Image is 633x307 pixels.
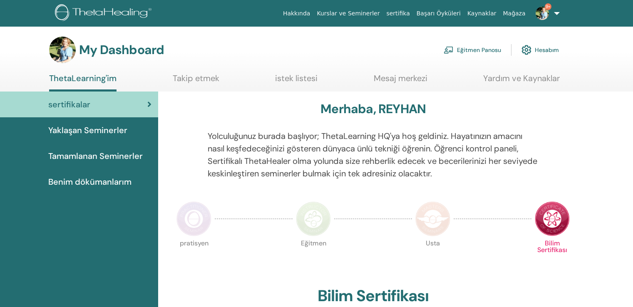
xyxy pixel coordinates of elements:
p: pratisyen [176,240,211,275]
img: chalkboard-teacher.svg [444,46,454,54]
a: Eğitmen Panosu [444,41,501,59]
img: default.jpg [536,7,549,20]
a: Yardım ve Kaynaklar [483,73,560,89]
a: ThetaLearning'im [49,73,117,92]
p: Usta [415,240,450,275]
h2: Bilim Sertifikası [318,287,429,306]
span: Tamamlanan Seminerler [48,150,143,162]
a: Kaynaklar [464,6,500,21]
p: Eğitmen [296,240,331,275]
h3: Merhaba, REYHAN [320,102,426,116]
a: Kurslar ve Seminerler [313,6,383,21]
a: Mesaj merkezi [374,73,427,89]
a: sertifika [383,6,413,21]
a: Hesabım [521,41,559,59]
p: Bilim Sertifikası [535,240,570,275]
a: Başarı Öyküleri [413,6,464,21]
h3: My Dashboard [79,42,164,57]
p: Yolculuğunuz burada başlıyor; ThetaLearning HQ'ya hoş geldiniz. Hayatınızın amacını nasıl keşfede... [208,130,539,180]
img: cog.svg [521,43,531,57]
img: Master [415,201,450,236]
img: Certificate of Science [535,201,570,236]
span: Benim dökümanlarım [48,176,132,188]
img: default.jpg [49,37,76,63]
span: Yaklaşan Seminerler [48,124,127,136]
span: sertifikalar [48,98,90,111]
a: Takip etmek [173,73,219,89]
img: Practitioner [176,201,211,236]
img: logo.png [55,4,154,23]
span: 9+ [545,3,551,10]
a: Mağaza [499,6,529,21]
a: istek listesi [275,73,318,89]
a: Hakkında [280,6,314,21]
img: Instructor [296,201,331,236]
